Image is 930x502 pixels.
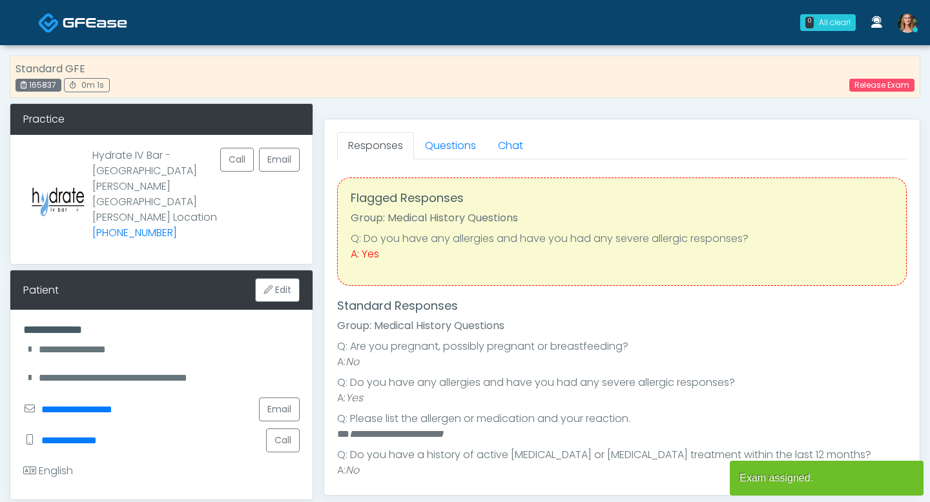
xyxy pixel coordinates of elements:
li: Q: Please list the allergen or medication and your reaction. [337,411,907,427]
h4: Flagged Responses [351,191,893,205]
strong: Group: Medical History Questions [351,210,518,225]
p: Hydrate IV Bar - [GEOGRAPHIC_DATA][PERSON_NAME] [GEOGRAPHIC_DATA][PERSON_NAME] Location [92,148,220,241]
li: A: [337,354,907,370]
a: Chat [487,132,534,159]
a: Questions [414,132,487,159]
button: Call [220,148,254,172]
li: A: [337,390,907,406]
li: Q: Do you have a history of active [MEDICAL_DATA] or [MEDICAL_DATA] treatment within the last 12 ... [337,447,907,463]
em: Yes [346,390,363,405]
article: Exam assigned. [730,461,924,496]
button: Call [266,428,300,452]
a: Email [259,397,300,421]
div: 0 [805,17,814,28]
div: A: Yes [351,246,893,262]
img: Docovia [38,12,59,34]
h4: Standard Responses [337,299,907,313]
img: Amy Gaines [898,14,917,33]
a: Responses [337,132,414,159]
strong: Standard GFE [15,61,85,76]
strong: Group: Medical History Questions [337,318,504,333]
a: [PHONE_NUMBER] [92,225,177,240]
li: Q: Do you have any allergies and have you had any severe allergic responses? [337,375,907,390]
a: Release Exam [849,79,914,92]
img: Provider image [23,148,92,251]
em: No [346,354,359,369]
div: 165837 [15,79,61,92]
em: No [346,463,359,477]
div: All clear! [819,17,851,28]
div: English [23,463,73,479]
li: Q: Do you have any allergies and have you had any severe allergic responses? [351,231,893,246]
a: Docovia [38,1,127,43]
span: 0m 1s [81,79,104,90]
button: Edit [255,278,300,302]
a: Email [259,148,300,172]
a: 0 All clear! [792,9,863,36]
img: Docovia [63,16,127,29]
li: Q: Are you pregnant, possibly pregnant or breastfeeding? [337,339,907,354]
div: Patient [23,283,59,298]
li: A: [337,463,907,478]
div: Practice [10,104,313,135]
